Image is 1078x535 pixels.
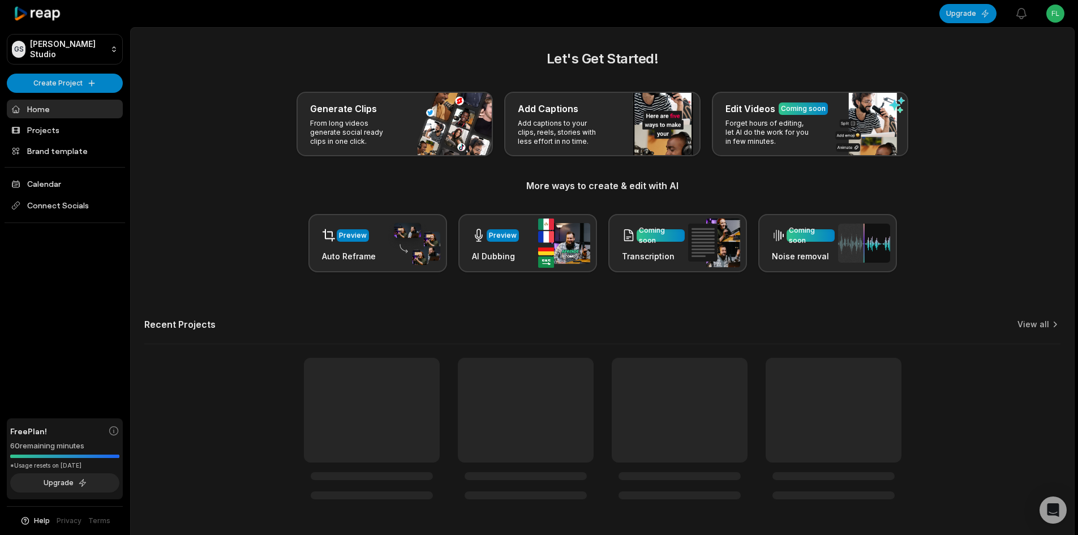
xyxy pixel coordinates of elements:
div: GS [12,41,25,58]
h3: Auto Reframe [322,250,376,262]
img: auto_reframe.png [388,221,440,266]
p: Add captions to your clips, reels, stories with less effort in no time. [518,119,605,146]
div: Preview [339,230,367,241]
a: Projects [7,121,123,139]
span: Free Plan! [10,425,47,437]
h3: AI Dubbing [472,250,519,262]
img: noise_removal.png [838,224,890,263]
p: [PERSON_NAME] Studio [30,39,106,59]
img: transcription.png [688,219,740,267]
span: Connect Socials [7,195,123,216]
p: Forget hours of editing, let AI do the work for you in few minutes. [725,119,813,146]
button: Upgrade [10,473,119,493]
a: Home [7,100,123,118]
button: Upgrade [939,4,997,23]
div: Coming soon [639,225,682,246]
h3: More ways to create & edit with AI [144,179,1060,192]
div: Preview [489,230,517,241]
h2: Let's Get Started! [144,49,1060,69]
a: Terms [88,516,110,526]
a: Privacy [57,516,81,526]
img: ai_dubbing.png [538,219,590,268]
div: Coming soon [781,104,826,114]
div: 60 remaining minutes [10,440,119,452]
h3: Edit Videos [725,102,775,115]
button: Help [20,516,50,526]
h3: Add Captions [518,102,578,115]
p: From long videos generate social ready clips in one click. [310,119,398,146]
h3: Generate Clips [310,102,377,115]
button: Create Project [7,74,123,93]
span: Help [34,516,50,526]
a: Brand template [7,142,123,160]
div: Coming soon [789,225,832,246]
div: Open Intercom Messenger [1040,497,1067,524]
div: *Usage resets on [DATE] [10,461,119,470]
a: View all [1017,319,1049,330]
a: Calendar [7,174,123,193]
h2: Recent Projects [144,319,216,330]
h3: Noise removal [772,250,835,262]
h3: Transcription [622,250,685,262]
